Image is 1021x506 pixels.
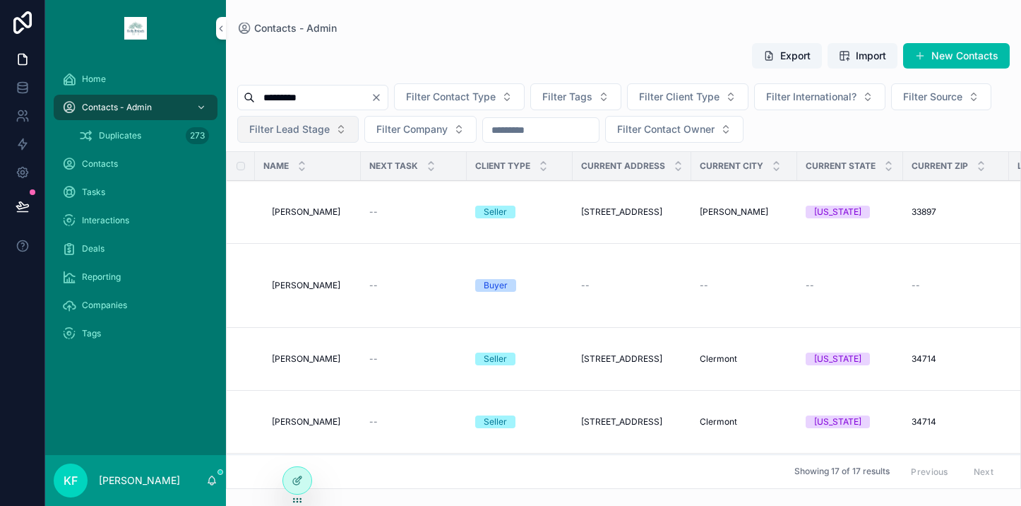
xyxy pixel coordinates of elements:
a: [PERSON_NAME] [272,416,352,428]
span: Duplicates [99,130,141,141]
a: Buyer [475,279,564,292]
span: Name [263,160,289,172]
span: Contacts - Admin [82,102,152,113]
span: Filter Contact Owner [617,122,715,136]
div: Seller [484,206,507,218]
span: Tasks [82,187,105,198]
span: -- [369,206,378,218]
span: -- [912,280,920,291]
button: Import [828,43,897,69]
span: 33897 [912,206,936,218]
a: Duplicates273 [71,123,217,148]
span: Filter Client Type [639,90,720,104]
span: 34714 [912,353,936,365]
a: 34714 [912,353,1001,365]
span: Next Task [369,160,418,172]
a: [PERSON_NAME] [272,280,352,291]
span: Current Zip [912,160,968,172]
span: Companies [82,300,127,311]
span: -- [700,280,708,291]
span: Contacts [82,158,118,170]
span: [STREET_ADDRESS] [581,353,662,365]
span: Deals [82,243,105,254]
span: -- [369,353,378,365]
a: [US_STATE] [806,353,895,365]
p: [PERSON_NAME] [99,473,180,488]
span: Reporting [82,271,121,283]
a: Contacts [54,151,217,177]
a: -- [369,353,458,365]
button: Select Button [237,116,359,143]
a: -- [700,280,789,291]
a: [STREET_ADDRESS] [581,206,683,218]
span: Client Type [475,160,530,172]
span: [PERSON_NAME] [272,280,340,291]
div: Buyer [484,279,508,292]
button: Select Button [627,83,748,110]
a: Clermont [700,353,789,365]
span: KF [64,472,78,489]
div: [US_STATE] [814,416,861,428]
a: Deals [54,236,217,261]
span: Clermont [700,416,737,428]
button: Select Button [364,116,477,143]
span: Clermont [700,353,737,365]
a: [STREET_ADDRESS] [581,416,683,428]
a: -- [369,416,458,428]
a: Companies [54,293,217,318]
span: Current State [806,160,876,172]
span: Home [82,73,106,85]
span: Current City [700,160,763,172]
a: Tags [54,321,217,346]
button: Select Button [605,116,744,143]
span: Interactions [82,215,129,226]
div: 273 [186,127,209,144]
span: -- [806,280,814,291]
a: -- [912,280,1001,291]
span: Contacts - Admin [254,21,337,35]
a: Seller [475,206,564,218]
a: [PERSON_NAME] [700,206,789,218]
button: Clear [371,92,388,103]
a: [STREET_ADDRESS] [581,353,683,365]
span: [PERSON_NAME] [272,353,340,365]
a: Interactions [54,208,217,233]
span: Showing 17 of 17 results [794,466,890,478]
span: Tags [82,328,101,339]
span: -- [369,416,378,428]
span: -- [581,280,590,291]
span: -- [369,280,378,291]
a: 33897 [912,206,1001,218]
span: 34714 [912,416,936,428]
div: Seller [484,416,507,428]
span: [STREET_ADDRESS] [581,206,662,218]
a: 34714 [912,416,1001,428]
a: Home [54,66,217,92]
a: Reporting [54,264,217,290]
a: [US_STATE] [806,416,895,428]
button: New Contacts [903,43,1010,69]
a: Seller [475,353,564,365]
button: Select Button [891,83,991,110]
img: App logo [124,17,147,40]
div: scrollable content [45,57,226,365]
span: Current Address [581,160,665,172]
span: [STREET_ADDRESS] [581,416,662,428]
a: -- [369,280,458,291]
div: [US_STATE] [814,353,861,365]
span: Filter International? [766,90,856,104]
span: Filter Company [376,122,448,136]
span: [PERSON_NAME] [700,206,768,218]
a: -- [806,280,895,291]
a: Clermont [700,416,789,428]
a: [US_STATE] [806,206,895,218]
a: Contacts - Admin [54,95,217,120]
a: -- [369,206,458,218]
span: [PERSON_NAME] [272,206,340,218]
div: [US_STATE] [814,206,861,218]
span: Filter Source [903,90,962,104]
a: [PERSON_NAME] [272,353,352,365]
button: Select Button [394,83,525,110]
button: Select Button [754,83,885,110]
